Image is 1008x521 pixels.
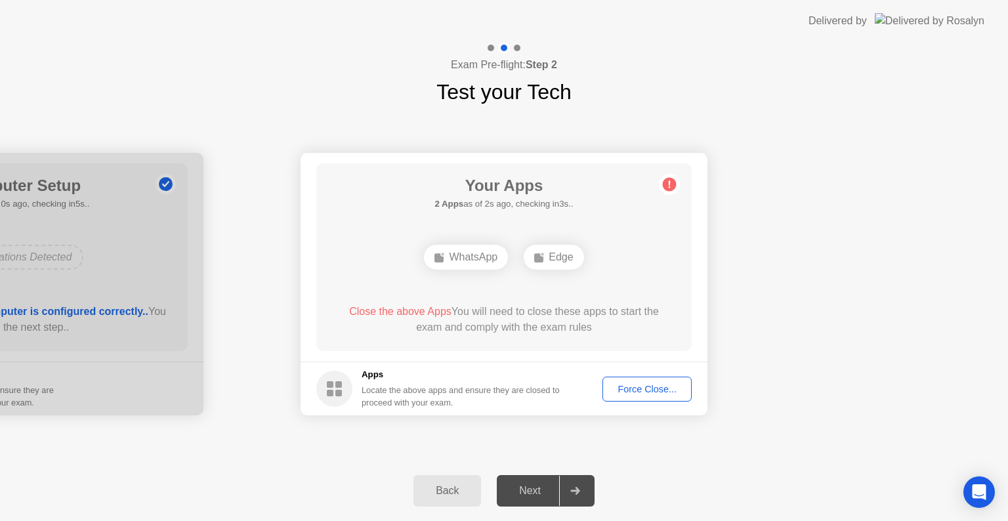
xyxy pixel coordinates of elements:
b: Step 2 [526,59,557,70]
h4: Exam Pre-flight: [451,57,557,73]
div: Next [501,485,559,497]
div: Locate the above apps and ensure they are closed to proceed with your exam. [362,384,560,409]
button: Next [497,475,595,507]
h5: as of 2s ago, checking in3s.. [434,198,573,211]
div: WhatsApp [424,245,508,270]
img: Delivered by Rosalyn [875,13,984,28]
div: Edge [524,245,583,270]
div: Back [417,485,477,497]
div: You will need to close these apps to start the exam and comply with the exam rules [335,304,673,335]
div: Force Close... [607,384,687,394]
button: Force Close... [602,377,692,402]
button: Back [413,475,481,507]
span: Close the above Apps [349,306,451,317]
div: Delivered by [808,13,867,29]
b: 2 Apps [434,199,463,209]
h1: Test your Tech [436,76,572,108]
h1: Your Apps [434,174,573,198]
div: Open Intercom Messenger [963,476,995,508]
h5: Apps [362,368,560,381]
